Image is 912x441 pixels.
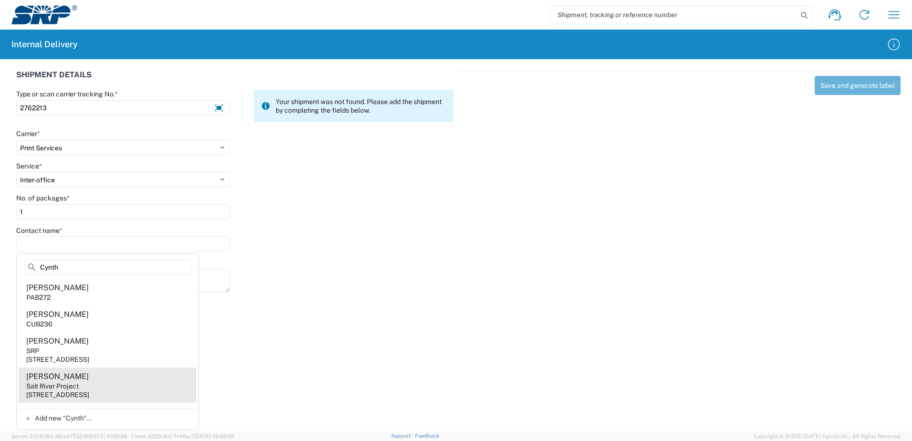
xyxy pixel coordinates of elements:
[26,283,89,293] div: [PERSON_NAME]
[26,293,51,302] div: PAB272
[16,226,62,235] label: Contact name
[26,336,89,346] div: [PERSON_NAME]
[16,90,118,98] label: Type or scan carrier tracking No.
[26,382,79,390] div: Salt River Project
[16,162,42,170] label: Service
[35,414,92,422] span: Add new "Cynth"...
[11,39,78,50] h2: Internal Delivery
[754,432,901,441] span: Copyright © [DATE]-[DATE] Agistix Inc., All Rights Reserved
[550,6,798,24] input: Shipment, tracking or reference number
[194,433,234,439] span: [DATE] 09:58:55
[16,129,40,138] label: Carrier
[131,433,234,439] span: Client: 2025.19.0-7f44ea7
[276,97,446,115] span: Your shipment was not found. Please add the shipment by completing the fields below.
[26,407,89,417] div: [PERSON_NAME]
[16,71,454,90] div: SHIPMENT DETAILS
[26,320,52,328] div: CUB236
[26,309,89,320] div: [PERSON_NAME]
[26,390,89,399] div: [STREET_ADDRESS]
[415,433,439,439] a: Feedback
[26,346,39,355] div: SRP
[11,433,127,439] span: Server: 2025.19.0-192a4753216
[16,194,70,202] label: No. of packages
[11,5,77,24] img: srp
[26,355,89,364] div: [STREET_ADDRESS]
[391,433,415,439] a: Support
[88,433,127,439] span: [DATE] 10:05:38
[26,371,89,382] div: [PERSON_NAME]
